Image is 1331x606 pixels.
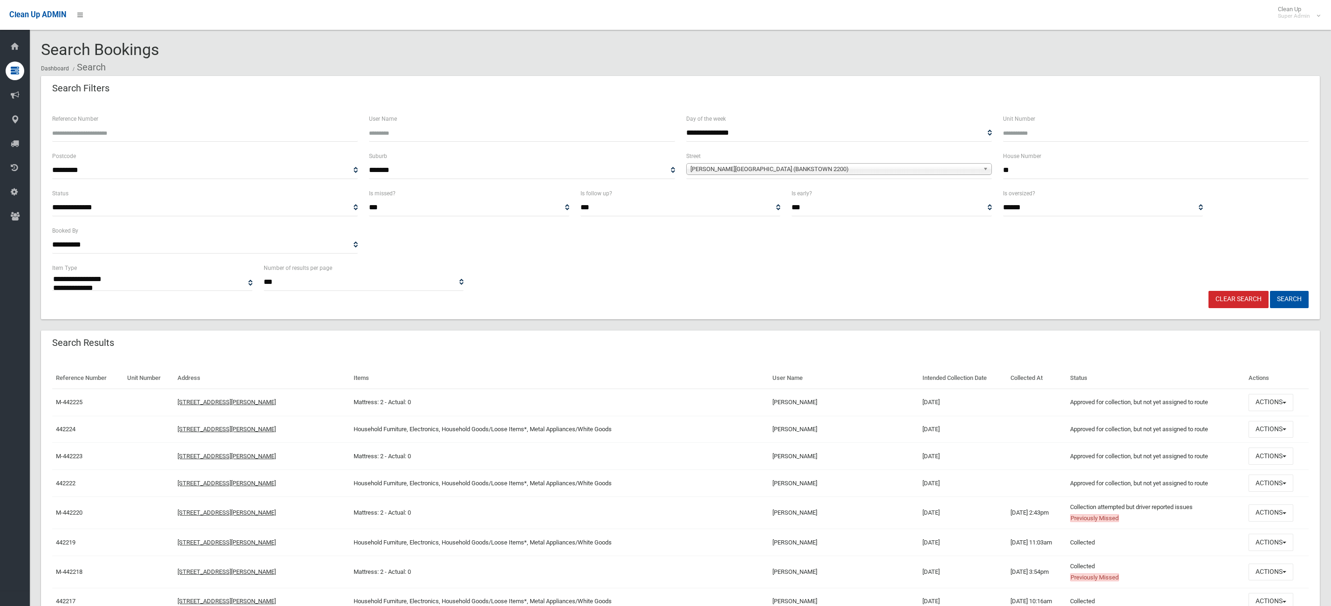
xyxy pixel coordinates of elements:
label: Postcode [52,151,76,161]
th: Items [350,368,768,389]
button: Search [1270,291,1309,308]
label: House Number [1003,151,1041,161]
td: [PERSON_NAME] [769,497,919,529]
a: [STREET_ADDRESS][PERSON_NAME] [177,539,276,546]
label: Status [52,188,68,199]
a: [STREET_ADDRESS][PERSON_NAME] [177,598,276,605]
small: Super Admin [1278,13,1310,20]
span: Previously Missed [1070,514,1119,522]
a: [STREET_ADDRESS][PERSON_NAME] [177,453,276,460]
td: Household Furniture, Electronics, Household Goods/Loose Items*, Metal Appliances/White Goods [350,470,768,497]
span: [PERSON_NAME][GEOGRAPHIC_DATA] (BANKSTOWN 2200) [690,164,979,175]
td: Household Furniture, Electronics, Household Goods/Loose Items*, Metal Appliances/White Goods [350,529,768,556]
button: Actions [1249,534,1293,551]
a: M-442225 [56,399,82,406]
th: Unit Number [123,368,174,389]
a: M-442220 [56,509,82,516]
label: Is follow up? [580,188,612,199]
th: Status [1066,368,1244,389]
button: Actions [1249,564,1293,581]
label: Unit Number [1003,114,1035,124]
td: Mattress: 2 - Actual: 0 [350,389,768,416]
a: [STREET_ADDRESS][PERSON_NAME] [177,480,276,487]
td: [PERSON_NAME] [769,556,919,588]
td: Collected [1066,556,1244,588]
td: Approved for collection, but not yet assigned to route [1066,389,1244,416]
button: Actions [1249,448,1293,465]
a: 442222 [56,480,75,487]
button: Actions [1249,394,1293,411]
td: [DATE] [919,389,1007,416]
td: [PERSON_NAME] [769,470,919,497]
span: Previously Missed [1070,573,1119,581]
header: Search Filters [41,79,121,97]
td: [DATE] [919,416,1007,443]
td: [PERSON_NAME] [769,443,919,470]
td: [PERSON_NAME] [769,529,919,556]
label: Street [686,151,701,161]
td: [DATE] [919,529,1007,556]
td: Approved for collection, but not yet assigned to route [1066,470,1244,497]
th: User Name [769,368,919,389]
a: 442217 [56,598,75,605]
th: Reference Number [52,368,123,389]
td: Approved for collection, but not yet assigned to route [1066,443,1244,470]
td: [DATE] 11:03am [1007,529,1067,556]
a: [STREET_ADDRESS][PERSON_NAME] [177,399,276,406]
td: [DATE] [919,443,1007,470]
a: 442224 [56,426,75,433]
th: Actions [1245,368,1309,389]
td: [DATE] [919,470,1007,497]
a: Dashboard [41,65,69,72]
td: [PERSON_NAME] [769,416,919,443]
td: [DATE] 2:43pm [1007,497,1067,529]
td: [DATE] 3:54pm [1007,556,1067,588]
td: Collection attempted but driver reported issues [1066,497,1244,529]
td: Mattress: 2 - Actual: 0 [350,443,768,470]
td: Mattress: 2 - Actual: 0 [350,556,768,588]
a: Clear Search [1208,291,1269,308]
span: Clean Up [1273,6,1319,20]
li: Search [70,59,106,76]
span: Clean Up ADMIN [9,10,66,19]
label: User Name [369,114,397,124]
label: Is oversized? [1003,188,1035,199]
th: Address [174,368,350,389]
td: [DATE] [919,556,1007,588]
span: Search Bookings [41,40,159,59]
td: Mattress: 2 - Actual: 0 [350,497,768,529]
a: [STREET_ADDRESS][PERSON_NAME] [177,426,276,433]
label: Is early? [792,188,812,199]
label: Day of the week [686,114,726,124]
td: Household Furniture, Electronics, Household Goods/Loose Items*, Metal Appliances/White Goods [350,416,768,443]
label: Reference Number [52,114,98,124]
a: M-442223 [56,453,82,460]
th: Intended Collection Date [919,368,1007,389]
label: Is missed? [369,188,396,199]
a: M-442218 [56,568,82,575]
button: Actions [1249,421,1293,438]
label: Suburb [369,151,387,161]
header: Search Results [41,334,125,352]
td: [PERSON_NAME] [769,389,919,416]
button: Actions [1249,475,1293,492]
label: Item Type [52,263,77,273]
label: Booked By [52,226,78,236]
th: Collected At [1007,368,1067,389]
td: Approved for collection, but not yet assigned to route [1066,416,1244,443]
a: [STREET_ADDRESS][PERSON_NAME] [177,568,276,575]
a: [STREET_ADDRESS][PERSON_NAME] [177,509,276,516]
button: Actions [1249,504,1293,522]
a: 442219 [56,539,75,546]
td: Collected [1066,529,1244,556]
label: Number of results per page [264,263,332,273]
td: [DATE] [919,497,1007,529]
